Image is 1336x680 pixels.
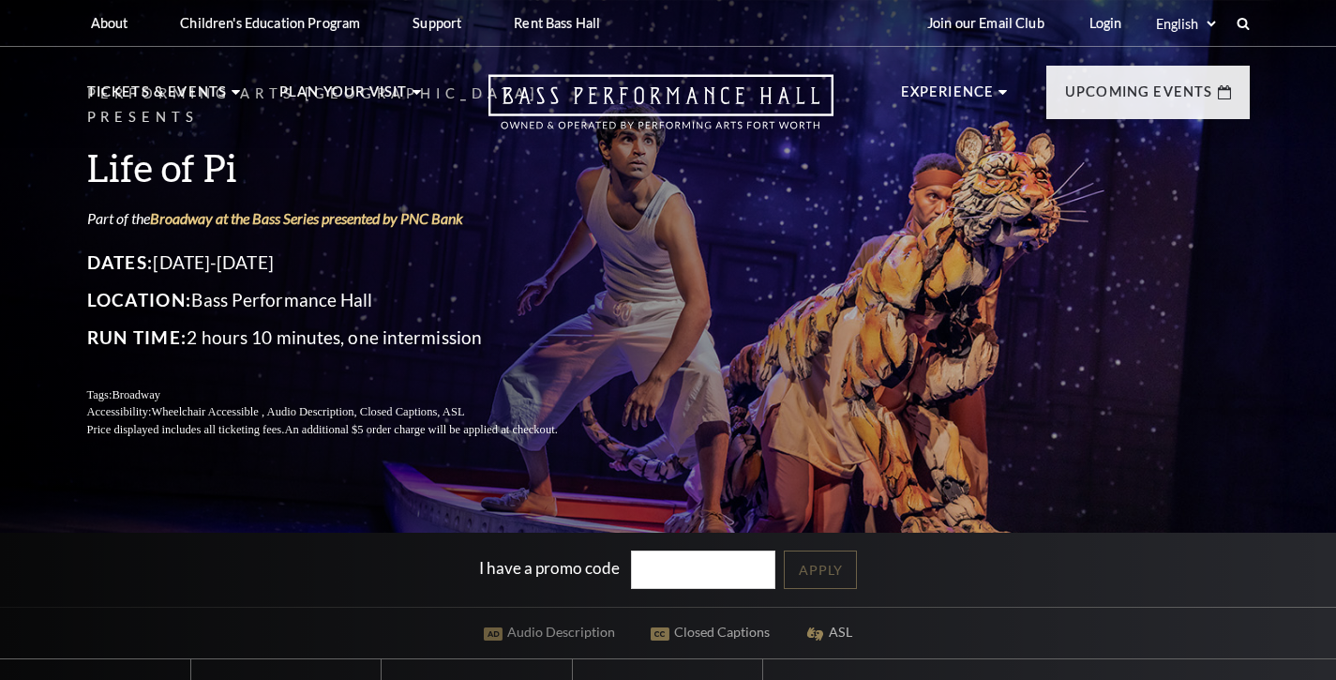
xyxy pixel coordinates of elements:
p: Accessibility: [87,403,603,421]
p: Children's Education Program [180,15,360,31]
p: Experience [901,81,995,114]
span: Location: [87,289,192,310]
p: Plan Your Visit [279,81,408,114]
span: Broadway [112,388,160,401]
a: Broadway at the Bass Series presented by PNC Bank [150,209,463,227]
p: Price displayed includes all ticketing fees. [87,421,603,439]
p: Support [413,15,461,31]
select: Select: [1152,15,1219,33]
h3: Life of Pi [87,144,603,191]
span: Dates: [87,251,154,273]
p: Part of the [87,208,603,229]
p: Tickets & Events [87,81,228,114]
span: Run Time: [87,326,188,348]
p: Upcoming Events [1065,81,1213,114]
p: Rent Bass Hall [514,15,600,31]
p: Tags: [87,386,603,404]
p: [DATE]-[DATE] [87,248,603,278]
p: 2 hours 10 minutes, one intermission [87,323,603,353]
p: Bass Performance Hall [87,285,603,315]
label: I have a promo code [479,558,620,578]
p: About [91,15,128,31]
span: Wheelchair Accessible , Audio Description, Closed Captions, ASL [151,405,464,418]
span: An additional $5 order charge will be applied at checkout. [284,423,557,436]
